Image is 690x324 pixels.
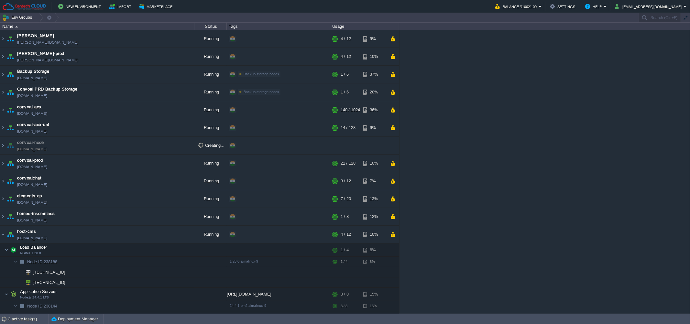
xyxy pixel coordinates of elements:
[363,288,384,301] div: 15%
[17,104,42,110] span: convoai-acx
[6,48,15,65] img: AMDAwAAAACH5BAEAAAAALAAAAAABAAEAAAICRAEAOw==
[341,101,360,119] div: 140 / 1024
[0,155,5,172] img: AMDAwAAAACH5BAEAAAAALAAAAAABAAEAAAICRAEAOw==
[195,23,226,30] div: Status
[341,172,351,190] div: 3 / 12
[17,301,27,311] img: AMDAwAAAACH5BAEAAAAALAAAAAABAAEAAAICRAEAOw==
[341,190,351,208] div: 7 / 20
[9,243,18,256] img: AMDAwAAAACH5BAEAAAAALAAAAAABAAEAAAICRAEAOw==
[17,257,27,267] img: AMDAwAAAACH5BAEAAAAALAAAAAABAAEAAAICRAEAOw==
[6,30,15,48] img: AMDAwAAAACH5BAEAAAAALAAAAAABAAEAAAICRAEAOw==
[194,48,227,65] div: Running
[495,3,539,10] button: Balance ₹10621.09
[244,90,279,94] span: Backup storage nodes
[341,48,351,65] div: 4 / 12
[194,155,227,172] div: Running
[27,304,44,308] span: Node ID:
[585,3,604,10] button: Help
[17,199,47,206] a: [DOMAIN_NAME]
[32,311,66,321] span: [TECHNICAL_ID]
[109,3,133,10] button: Import
[14,257,17,267] img: AMDAwAAAACH5BAEAAAAALAAAAAABAAEAAAICRAEAOw==
[194,190,227,208] div: Running
[17,277,21,287] img: AMDAwAAAACH5BAEAAAAALAAAAAABAAEAAAICRAEAOw==
[331,23,399,30] div: Usage
[0,226,5,243] img: AMDAwAAAACH5BAEAAAAALAAAAAABAAEAAAICRAEAOw==
[0,190,5,208] img: AMDAwAAAACH5BAEAAAAALAAAAAABAAEAAAICRAEAOw==
[14,301,17,311] img: AMDAwAAAACH5BAEAAAAALAAAAAABAAEAAAICRAEAOw==
[363,48,384,65] div: 10%
[341,66,349,83] div: 1 / 6
[6,66,15,83] img: AMDAwAAAACH5BAEAAAAALAAAAAABAAEAAAICRAEAOw==
[363,208,384,225] div: 12%
[341,288,349,301] div: 3 / 8
[6,226,15,243] img: AMDAwAAAACH5BAEAAAAALAAAAAABAAEAAAICRAEAOw==
[17,193,42,199] span: elements-cp
[341,30,351,48] div: 4 / 12
[363,301,384,311] div: 15%
[17,217,47,223] a: [DOMAIN_NAME]
[0,101,5,119] img: AMDAwAAAACH5BAEAAAAALAAAAAABAAEAAAICRAEAOw==
[17,139,44,146] a: convoai-node
[227,23,330,30] div: Tags
[17,57,78,63] a: [PERSON_NAME][DOMAIN_NAME]
[363,66,384,83] div: 37%
[17,164,47,170] a: [DOMAIN_NAME]
[363,30,384,48] div: 9%
[32,267,66,277] span: [TECHNICAL_ID]
[363,101,384,119] div: 36%
[198,143,225,148] span: Creating...
[0,208,5,225] img: AMDAwAAAACH5BAEAAAAALAAAAAABAAEAAAICRAEAOw==
[9,288,18,301] img: AMDAwAAAACH5BAEAAAAALAAAAAABAAEAAAICRAEAOw==
[363,226,384,243] div: 10%
[341,83,349,101] div: 1 / 6
[21,267,30,277] img: AMDAwAAAACH5BAEAAAAALAAAAAABAAEAAAICRAEAOw==
[363,172,384,190] div: 7%
[6,190,15,208] img: AMDAwAAAACH5BAEAAAAALAAAAAABAAEAAAICRAEAOw==
[6,172,15,190] img: AMDAwAAAACH5BAEAAAAALAAAAAABAAEAAAICRAEAOw==
[363,155,384,172] div: 10%
[17,235,47,241] a: [DOMAIN_NAME]
[27,303,58,309] span: 238144
[17,211,55,217] span: homes-insomniacs
[17,110,47,117] a: [DOMAIN_NAME]
[17,146,47,152] span: [DOMAIN_NAME]
[550,3,577,10] button: Settings
[21,311,30,321] img: AMDAwAAAACH5BAEAAAAALAAAAAABAAEAAAICRAEAOw==
[17,50,64,57] a: [PERSON_NAME]-prod
[51,316,98,322] button: Deployment Manager
[0,66,5,83] img: AMDAwAAAACH5BAEAAAAALAAAAAABAAEAAAICRAEAOw==
[363,190,384,208] div: 13%
[6,208,15,225] img: AMDAwAAAACH5BAEAAAAALAAAAAABAAEAAAICRAEAOw==
[230,304,266,308] span: 24.4.1-pm2-almalinux-9
[6,83,15,101] img: AMDAwAAAACH5BAEAAAAALAAAAAABAAEAAAICRAEAOw==
[27,259,58,265] a: Node ID:238188
[363,257,384,267] div: 6%
[17,311,21,321] img: AMDAwAAAACH5BAEAAAAALAAAAAABAAEAAAICRAEAOw==
[0,30,5,48] img: AMDAwAAAACH5BAEAAAAALAAAAAABAAEAAAICRAEAOw==
[17,175,41,181] a: convoaichat
[341,119,356,136] div: 14 / 128
[32,277,66,287] span: [TECHNICAL_ID]
[1,23,194,30] div: Name
[17,128,47,135] a: [DOMAIN_NAME]
[194,208,227,225] div: Running
[27,259,44,264] span: Node ID:
[194,83,227,101] div: Running
[227,288,330,301] div: [URL][DOMAIN_NAME]
[341,243,349,256] div: 1 / 4
[2,3,46,11] img: Cantech Cloud
[21,277,30,287] img: AMDAwAAAACH5BAEAAAAALAAAAAABAAEAAAICRAEAOw==
[17,157,43,164] span: convoai-prod
[230,259,258,263] span: 1.28.0-almalinux-9
[17,181,47,188] a: [DOMAIN_NAME]
[17,86,77,92] a: Convoai PRD Backup Storage
[194,119,227,136] div: Running
[17,33,54,39] span: [PERSON_NAME]
[5,288,8,301] img: AMDAwAAAACH5BAEAAAAALAAAAAABAAEAAAICRAEAOw==
[0,137,5,154] img: AMDAwAAAACH5BAEAAAAALAAAAAABAAEAAAICRAEAOw==
[363,83,384,101] div: 20%
[17,228,36,235] span: hoot-cms
[0,119,5,136] img: AMDAwAAAACH5BAEAAAAALAAAAAABAAEAAAICRAEAOw==
[20,296,49,299] span: Node.js 24.4.1 LTS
